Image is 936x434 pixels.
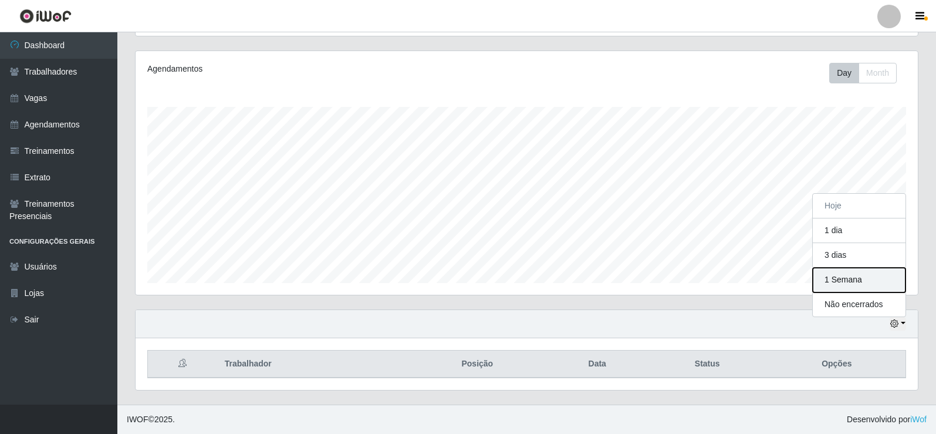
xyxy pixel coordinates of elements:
[127,413,175,426] span: © 2025 .
[829,63,859,83] button: Day
[813,243,905,268] button: 3 dias
[859,63,897,83] button: Month
[813,194,905,218] button: Hoje
[548,351,647,378] th: Data
[768,351,906,378] th: Opções
[829,63,897,83] div: First group
[407,351,548,378] th: Posição
[910,415,927,424] a: iWof
[813,292,905,317] button: Não encerrados
[127,415,148,424] span: IWOF
[813,218,905,243] button: 1 dia
[218,351,407,378] th: Trabalhador
[19,9,72,23] img: CoreUI Logo
[829,63,906,83] div: Toolbar with button groups
[847,413,927,426] span: Desenvolvido por
[147,63,453,75] div: Agendamentos
[813,268,905,292] button: 1 Semana
[647,351,768,378] th: Status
